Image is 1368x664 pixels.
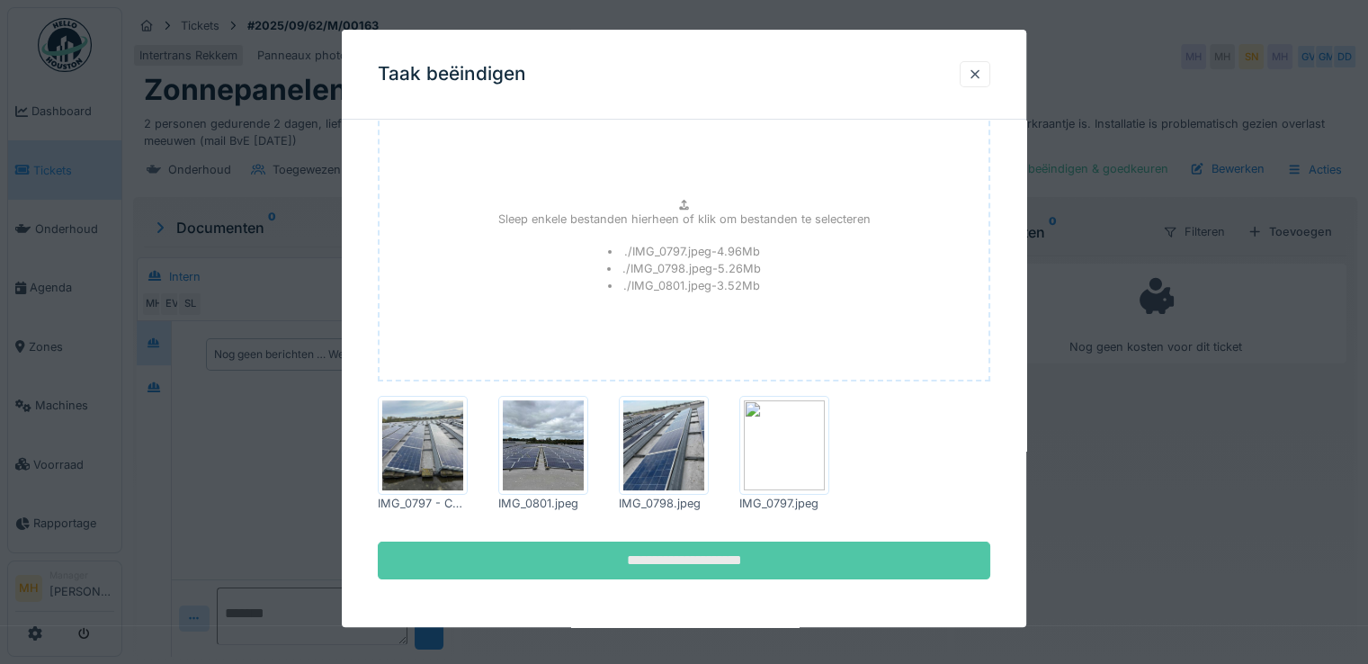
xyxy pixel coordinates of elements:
img: ga3cw8vp2a6yin33ifiklvb7w3vl [382,401,463,491]
li: ./IMG_0801.jpeg - 3.52 Mb [608,277,761,294]
h3: Taak beëindigen [378,63,526,85]
div: IMG_0797.jpeg [739,496,829,513]
p: Sleep enkele bestanden hierheen of klik om bestanden te selecteren [498,211,871,229]
li: ./IMG_0797.jpeg - 4.96 Mb [608,243,760,260]
li: ./IMG_0798.jpeg - 5.26 Mb [607,260,762,277]
img: dxa65keqy9f8289qn5xc971j30kg [503,401,584,491]
div: IMG_0798.jpeg [619,496,709,513]
img: lkekwzqr7dxcvdndc5wnb28b8odj [744,401,825,491]
img: 7hgyp2tth5obadc055dvli5qm1j0 [623,401,704,491]
div: IMG_0801.jpeg [498,496,588,513]
div: IMG_0797 - Copy.jpeg [378,496,468,513]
